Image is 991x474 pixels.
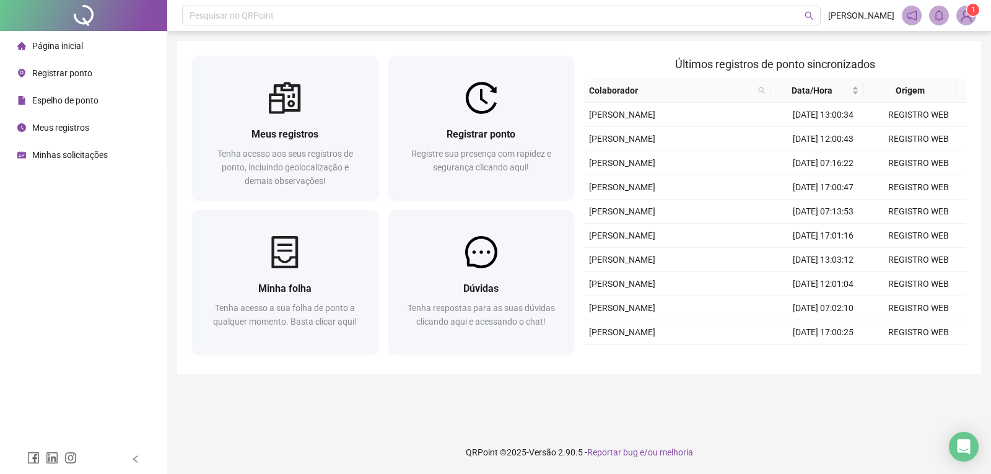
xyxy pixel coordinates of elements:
span: search [758,87,766,94]
span: [PERSON_NAME] [589,230,655,240]
td: REGISTRO WEB [871,151,966,175]
span: Minha folha [258,283,312,294]
td: REGISTRO WEB [871,345,966,369]
span: Data/Hora [775,84,849,97]
span: [PERSON_NAME] [589,303,655,313]
span: Página inicial [32,41,83,51]
td: REGISTRO WEB [871,200,966,224]
span: [PERSON_NAME] [589,158,655,168]
span: home [17,42,26,50]
span: clock-circle [17,123,26,132]
span: Reportar bug e/ou melhoria [587,447,693,457]
a: Registrar pontoRegistre sua presença com rapidez e segurança clicando aqui! [388,56,575,200]
span: schedule [17,151,26,159]
span: [PERSON_NAME] [589,134,655,144]
th: Origem [864,79,958,103]
span: Versão [529,447,556,457]
td: [DATE] 17:01:16 [775,224,871,248]
div: Open Intercom Messenger [949,432,979,462]
span: Registrar ponto [447,128,515,140]
td: [DATE] 07:13:53 [775,200,871,224]
td: REGISTRO WEB [871,320,966,345]
td: [DATE] 12:00:43 [775,127,871,151]
span: Tenha respostas para as suas dúvidas clicando aqui e acessando o chat! [408,303,555,327]
td: [DATE] 17:00:25 [775,320,871,345]
span: environment [17,69,26,77]
span: Tenha acesso a sua folha de ponto a qualquer momento. Basta clicar aqui! [213,303,357,327]
th: Data/Hora [771,79,864,103]
span: [PERSON_NAME] [589,206,655,216]
span: Minhas solicitações [32,150,108,160]
td: REGISTRO WEB [871,248,966,272]
span: [PERSON_NAME] [589,110,655,120]
span: Dúvidas [463,283,499,294]
td: [DATE] 07:16:22 [775,151,871,175]
td: REGISTRO WEB [871,272,966,296]
td: [DATE] 13:03:12 [775,248,871,272]
a: DúvidasTenha respostas para as suas dúvidas clicando aqui e acessando o chat! [388,210,575,354]
img: 92666 [957,6,976,25]
span: Últimos registros de ponto sincronizados [675,58,875,71]
span: left [131,455,140,463]
td: REGISTRO WEB [871,224,966,248]
td: [DATE] 13:00:34 [775,103,871,127]
span: instagram [64,452,77,464]
span: notification [906,10,917,21]
td: REGISTRO WEB [871,127,966,151]
span: [PERSON_NAME] [589,327,655,337]
span: search [805,11,814,20]
span: [PERSON_NAME] [589,279,655,289]
span: file [17,96,26,105]
span: Registrar ponto [32,68,92,78]
span: 1 [971,6,976,14]
span: [PERSON_NAME] [589,182,655,192]
td: [DATE] 07:02:10 [775,296,871,320]
td: [DATE] 12:01:04 [775,272,871,296]
span: [PERSON_NAME] [828,9,894,22]
span: Tenha acesso aos seus registros de ponto, incluindo geolocalização e demais observações! [217,149,353,186]
span: Meus registros [32,123,89,133]
td: REGISTRO WEB [871,103,966,127]
span: bell [933,10,945,21]
span: search [756,81,768,100]
td: REGISTRO WEB [871,175,966,200]
span: Colaborador [589,84,753,97]
span: linkedin [46,452,58,464]
span: Meus registros [251,128,318,140]
td: [DATE] 13:01:07 [775,345,871,369]
sup: Atualize o seu contato no menu Meus Dados [967,4,979,16]
td: [DATE] 17:00:47 [775,175,871,200]
footer: QRPoint © 2025 - 2.90.5 - [167,431,991,474]
a: Meus registrosTenha acesso aos seus registros de ponto, incluindo geolocalização e demais observa... [192,56,378,200]
td: REGISTRO WEB [871,296,966,320]
span: [PERSON_NAME] [589,255,655,265]
span: Espelho de ponto [32,95,98,105]
span: Registre sua presença com rapidez e segurança clicando aqui! [411,149,551,172]
a: Minha folhaTenha acesso a sua folha de ponto a qualquer momento. Basta clicar aqui! [192,210,378,354]
span: facebook [27,452,40,464]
